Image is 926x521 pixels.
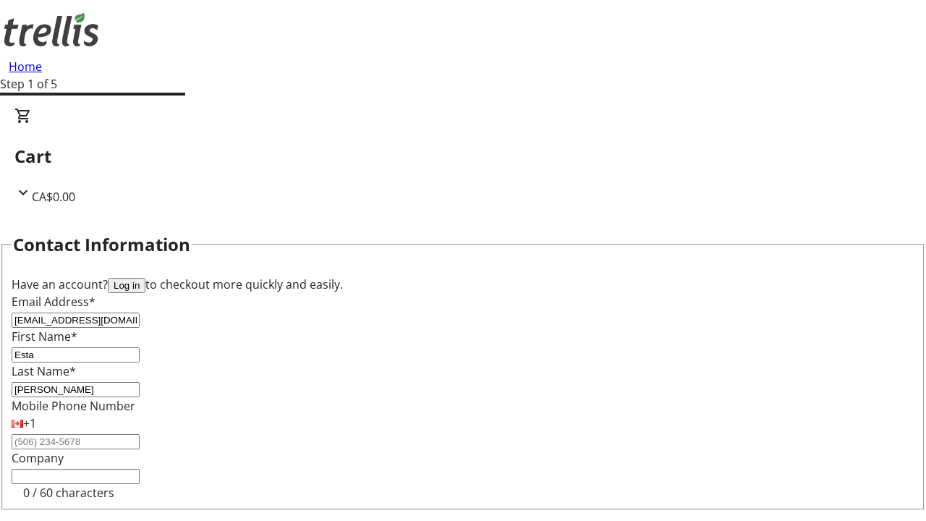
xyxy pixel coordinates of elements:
label: Last Name* [12,363,76,379]
div: CartCA$0.00 [14,107,912,206]
tr-character-limit: 0 / 60 characters [23,485,114,501]
label: Mobile Phone Number [12,398,135,414]
button: Log in [108,278,145,293]
label: Email Address* [12,294,95,310]
input: (506) 234-5678 [12,434,140,449]
h2: Contact Information [13,232,190,258]
div: Have an account? to checkout more quickly and easily. [12,276,914,293]
span: CA$0.00 [32,189,75,205]
label: First Name* [12,329,77,344]
label: Company [12,450,64,466]
h2: Cart [14,143,912,169]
